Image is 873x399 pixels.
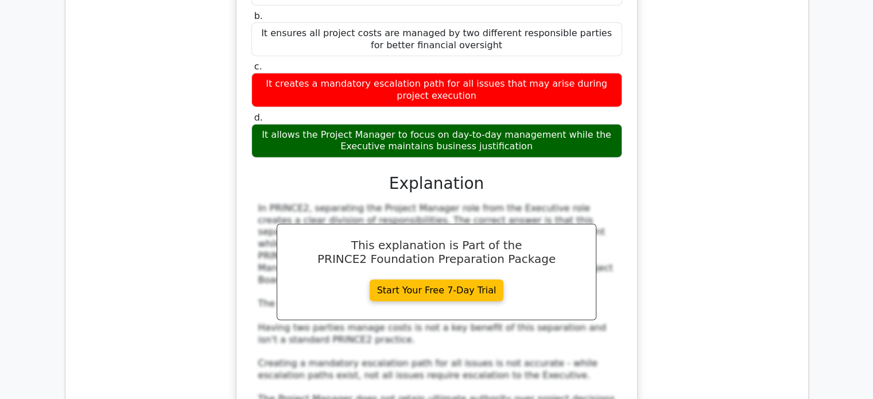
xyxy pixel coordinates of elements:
[370,280,504,301] a: Start Your Free 7-Day Trial
[258,174,615,193] h3: Explanation
[251,22,622,57] div: It ensures all project costs are managed by two different responsible parties for better financia...
[251,73,622,107] div: It creates a mandatory escalation path for all issues that may arise during project execution
[254,10,263,21] span: b.
[254,112,263,123] span: d.
[254,61,262,72] span: c.
[251,124,622,158] div: It allows the Project Manager to focus on day-to-day management while the Executive maintains bus...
